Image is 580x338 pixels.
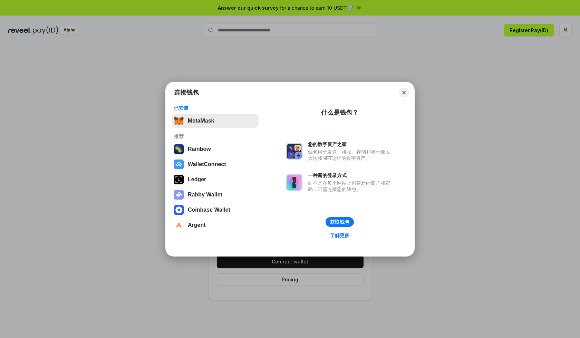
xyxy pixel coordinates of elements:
[286,174,302,191] img: svg+xml,%3Csvg%20xmlns%3D%22http%3A%2F%2Fwww.w3.org%2F2000%2Fsvg%22%20fill%3D%22none%22%20viewBox...
[308,172,394,178] div: 一种新的登录方式
[174,175,184,184] img: svg+xml,%3Csvg%20xmlns%3D%22http%3A%2F%2Fwww.w3.org%2F2000%2Fsvg%22%20width%3D%2228%22%20height%3...
[308,149,394,161] div: 钱包用于发送、接收、存储和显示像以太坊和NFT这样的数字资产。
[172,203,259,217] button: Coinbase Wallet
[330,219,349,225] div: 获取钱包
[321,108,358,117] div: 什么是钱包？
[188,222,206,228] div: Argent
[188,118,214,124] div: MetaMask
[172,142,259,156] button: Rainbow
[174,105,257,111] div: 已安装
[308,141,394,147] div: 您的数字资产之家
[172,157,259,171] button: WalletConnect
[399,88,409,97] button: Close
[286,143,302,160] img: svg+xml,%3Csvg%20xmlns%3D%22http%3A%2F%2Fwww.w3.org%2F2000%2Fsvg%22%20fill%3D%22none%22%20viewBox...
[326,217,354,227] button: 获取钱包
[174,133,257,139] div: 推荐
[172,218,259,232] button: Argent
[174,190,184,200] img: svg+xml,%3Csvg%20xmlns%3D%22http%3A%2F%2Fwww.w3.org%2F2000%2Fsvg%22%20fill%3D%22none%22%20viewBox...
[308,180,394,192] div: 而不是在每个网站上创建新的账户和密码，只需连接您的钱包。
[172,173,259,186] button: Ledger
[188,161,226,167] div: WalletConnect
[326,231,354,240] a: 了解更多
[188,176,206,183] div: Ledger
[188,146,211,152] div: Rainbow
[172,114,259,128] button: MetaMask
[188,207,230,213] div: Coinbase Wallet
[174,116,184,126] img: svg+xml,%3Csvg%20fill%3D%22none%22%20height%3D%2233%22%20viewBox%3D%220%200%2035%2033%22%20width%...
[174,88,199,97] h1: 连接钱包
[174,160,184,169] img: svg+xml,%3Csvg%20width%3D%2228%22%20height%3D%2228%22%20viewBox%3D%220%200%2028%2028%22%20fill%3D...
[174,205,184,215] img: svg+xml,%3Csvg%20width%3D%2228%22%20height%3D%2228%22%20viewBox%3D%220%200%2028%2028%22%20fill%3D...
[330,232,349,239] div: 了解更多
[188,192,222,198] div: Rabby Wallet
[172,188,259,202] button: Rabby Wallet
[174,144,184,154] img: svg+xml,%3Csvg%20width%3D%22120%22%20height%3D%22120%22%20viewBox%3D%220%200%20120%20120%22%20fil...
[174,220,184,230] img: svg+xml,%3Csvg%20width%3D%2228%22%20height%3D%2228%22%20viewBox%3D%220%200%2028%2028%22%20fill%3D...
